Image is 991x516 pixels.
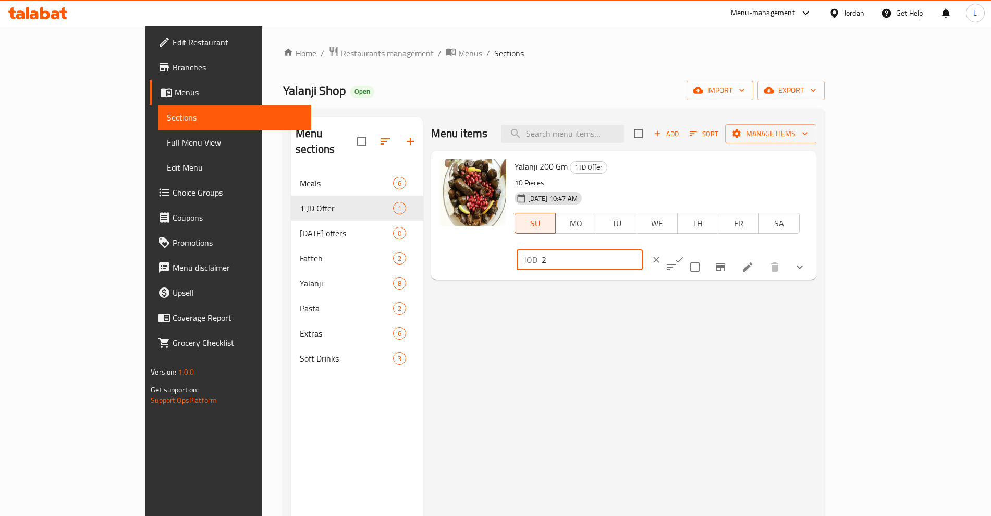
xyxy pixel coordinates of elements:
button: show more [787,255,812,280]
div: [DATE] offers0 [291,221,423,246]
span: 2 [394,304,406,314]
li: / [486,47,490,59]
span: Yalanji Shop [283,79,346,102]
div: Yalanji8 [291,271,423,296]
span: FR [723,216,755,231]
button: Add [650,126,683,142]
span: Coverage Report [173,311,302,324]
span: Choice Groups [173,186,302,199]
span: Promotions [173,236,302,249]
button: TH [677,213,718,234]
span: Branches [173,61,302,74]
span: 1 JD Offer [300,202,393,214]
span: Upsell [173,286,302,299]
div: items [393,227,406,239]
span: Select all sections [351,130,373,152]
button: import [687,81,753,100]
span: Sections [494,47,524,59]
span: Sort sections [373,129,398,154]
a: Menus [446,46,482,60]
span: 3 [394,354,406,364]
a: Branches [150,55,311,80]
div: Pasta2 [291,296,423,321]
div: 1 JD Offer [570,161,607,174]
div: Extras6 [291,321,423,346]
div: items [393,177,406,189]
button: delete [762,255,787,280]
span: Full Menu View [167,136,302,149]
span: [DATE] 10:47 AM [524,194,582,203]
button: export [757,81,825,100]
a: Menus [150,80,311,105]
span: Extras [300,327,393,340]
li: / [321,47,324,59]
div: 1 JD Offer1 [291,196,423,221]
nav: breadcrumb [283,46,825,60]
span: Soft Drinks [300,352,393,365]
div: Menu-management [731,7,795,19]
button: ok [668,248,691,271]
span: Edit Restaurant [173,36,302,49]
button: MO [555,213,596,234]
span: MO [560,216,592,231]
div: Open [350,86,374,98]
nav: Menu sections [291,166,423,375]
span: Menu disclaimer [173,261,302,274]
span: Open [350,87,374,96]
a: Full Menu View [158,130,311,155]
button: SU [515,213,556,234]
span: SA [763,216,796,231]
span: TH [682,216,714,231]
span: Menus [175,86,302,99]
span: Select section [628,123,650,145]
span: Yalanji [300,277,393,290]
span: Menus [458,47,482,59]
li: / [438,47,442,59]
a: Edit menu item [741,261,754,273]
div: Soft Drinks3 [291,346,423,371]
div: Ramadan offers [300,227,393,239]
span: Manage items [733,127,808,140]
div: items [393,352,406,365]
button: FR [718,213,759,234]
a: Menu disclaimer [150,255,311,280]
img: Yalanji 200 Gm [439,159,506,226]
span: Sort items [683,126,725,142]
div: items [393,202,406,214]
button: WE [637,213,678,234]
span: TU [601,216,633,231]
span: 0 [394,229,406,238]
div: Jordan [844,7,864,19]
a: Support.OpsPlatform [151,393,217,407]
div: Meals [300,177,393,189]
a: Choice Groups [150,180,311,205]
div: Fatteh2 [291,246,423,271]
span: Add item [650,126,683,142]
button: Manage items [725,124,816,143]
input: search [501,125,624,143]
div: items [393,302,406,315]
span: Fatteh [300,252,393,265]
span: 1.0.0 [178,365,194,379]
a: Restaurants management [328,46,434,60]
span: Coupons [173,211,302,224]
span: SU [519,216,552,231]
span: 1 [394,203,406,213]
span: Yalanji 200 Gm [515,159,568,174]
a: Edit Restaurant [150,30,311,55]
button: clear [645,248,668,271]
span: Pasta [300,302,393,315]
svg: Show Choices [793,261,806,273]
span: Edit Menu [167,161,302,174]
span: Get support on: [151,383,199,397]
span: WE [641,216,674,231]
a: Edit Menu [158,155,311,180]
input: Please enter price [542,249,643,270]
span: export [766,84,816,97]
p: JOD [524,254,537,266]
a: Promotions [150,230,311,255]
button: Sort [687,126,721,142]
